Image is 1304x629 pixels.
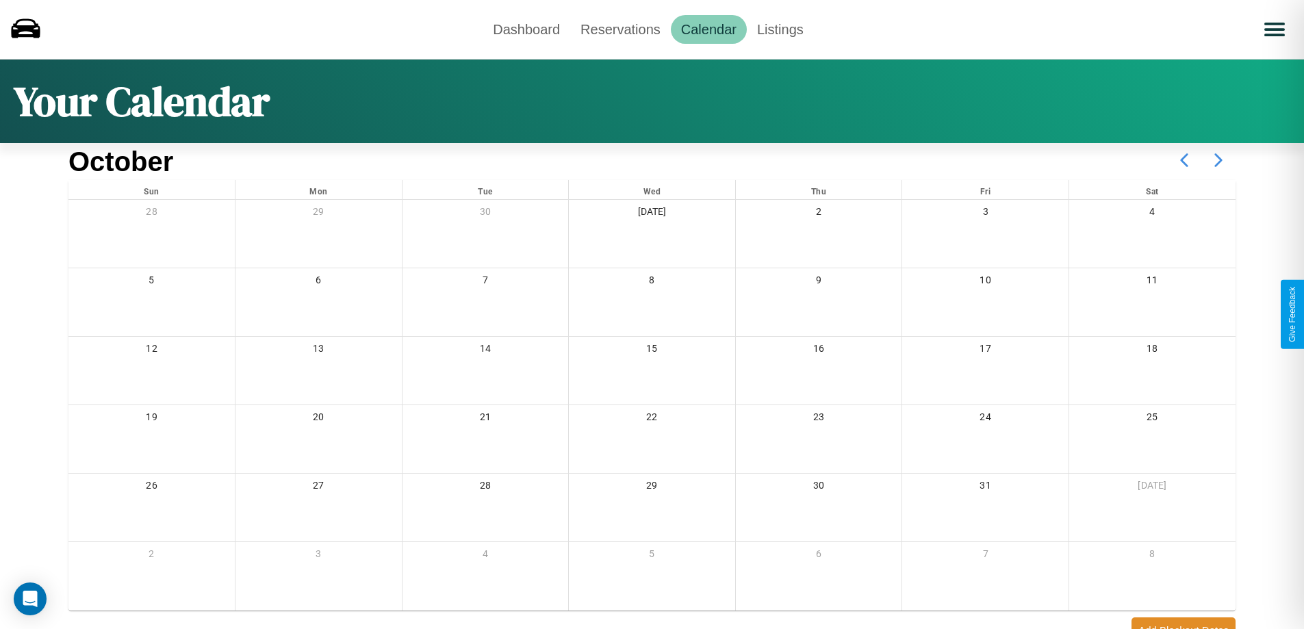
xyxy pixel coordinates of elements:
div: 19 [68,405,235,433]
div: 2 [736,200,902,228]
div: Sun [68,180,235,199]
div: Thu [736,180,902,199]
div: 16 [736,337,902,365]
div: 14 [402,337,569,365]
a: Calendar [671,15,747,44]
div: 4 [1069,200,1236,228]
a: Reservations [570,15,671,44]
div: 20 [235,405,402,433]
div: 23 [736,405,902,433]
div: 25 [1069,405,1236,433]
div: 15 [569,337,735,365]
div: Tue [402,180,569,199]
div: Wed [569,180,735,199]
div: 7 [402,268,569,296]
div: Mon [235,180,402,199]
div: 31 [902,474,1069,502]
div: Give Feedback [1288,287,1297,342]
div: 30 [736,474,902,502]
div: 8 [569,268,735,296]
div: 22 [569,405,735,433]
div: 6 [235,268,402,296]
button: Open menu [1255,10,1294,49]
div: 10 [902,268,1069,296]
div: 5 [569,542,735,570]
div: 7 [902,542,1069,570]
a: Dashboard [483,15,570,44]
div: 28 [402,474,569,502]
div: 2 [68,542,235,570]
div: 29 [569,474,735,502]
a: Listings [747,15,814,44]
div: [DATE] [569,200,735,228]
div: 27 [235,474,402,502]
div: Sat [1069,180,1236,199]
div: 30 [402,200,569,228]
div: 29 [235,200,402,228]
div: 5 [68,268,235,296]
div: 4 [402,542,569,570]
div: Fri [902,180,1069,199]
div: 18 [1069,337,1236,365]
div: 12 [68,337,235,365]
div: Open Intercom Messenger [14,582,47,615]
h1: Your Calendar [14,73,270,129]
div: 11 [1069,268,1236,296]
div: 28 [68,200,235,228]
h2: October [68,146,173,177]
div: 21 [402,405,569,433]
div: [DATE] [1069,474,1236,502]
div: 26 [68,474,235,502]
div: 8 [1069,542,1236,570]
div: 3 [902,200,1069,228]
div: 13 [235,337,402,365]
div: 6 [736,542,902,570]
div: 9 [736,268,902,296]
div: 3 [235,542,402,570]
div: 24 [902,405,1069,433]
div: 17 [902,337,1069,365]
